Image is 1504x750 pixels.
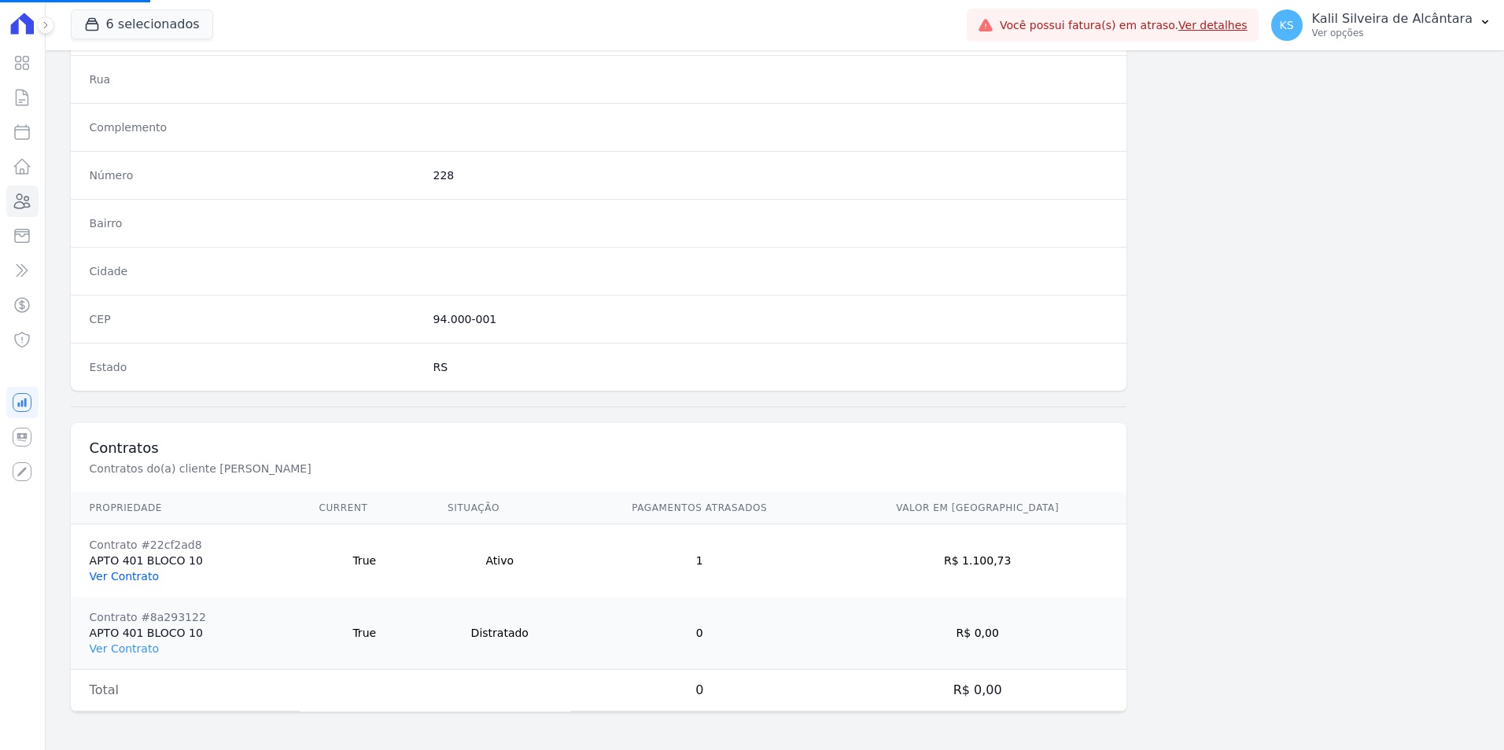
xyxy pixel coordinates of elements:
td: True [300,524,429,597]
p: Contratos do(a) cliente [PERSON_NAME] [90,461,618,476]
dt: Complemento [90,119,421,135]
td: True [300,597,429,670]
a: Ver Contrato [90,642,159,655]
td: Total [71,670,300,711]
dd: 228 [433,167,1108,183]
a: Ver detalhes [1178,19,1248,31]
span: Você possui fatura(s) em atraso. [1000,17,1248,34]
dt: Bairro [90,215,421,231]
th: Valor em [GEOGRAPHIC_DATA] [828,492,1126,524]
span: KS [1280,20,1294,31]
td: R$ 1.100,73 [828,524,1126,597]
dt: Rua [90,72,421,87]
td: 0 [571,597,828,670]
dd: RS [433,359,1108,375]
td: R$ 0,00 [828,597,1126,670]
th: Current [300,492,429,524]
td: 0 [571,670,828,711]
th: Pagamentos Atrasados [571,492,828,524]
dt: Cidade [90,263,421,279]
td: R$ 0,00 [828,670,1126,711]
td: Ativo [429,524,570,597]
dd: 94.000-001 [433,311,1108,327]
dt: CEP [90,311,421,327]
dt: Estado [90,359,421,375]
p: Ver opções [1312,27,1473,39]
div: Contrato #8a293122 [90,609,282,625]
td: APTO 401 BLOCO 10 [71,524,300,597]
h3: Contratos [90,439,1108,458]
p: Kalil Silveira de Alcântara [1312,11,1473,27]
td: APTO 401 BLOCO 10 [71,597,300,670]
th: Propriedade [71,492,300,524]
a: Ver Contrato [90,570,159,583]
button: 6 selecionados [71,9,213,39]
td: 1 [571,524,828,597]
button: KS Kalil Silveira de Alcântara Ver opções [1259,3,1504,47]
td: Distratado [429,597,570,670]
div: Contrato #22cf2ad8 [90,537,282,553]
dt: Número [90,167,421,183]
th: Situação [429,492,570,524]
